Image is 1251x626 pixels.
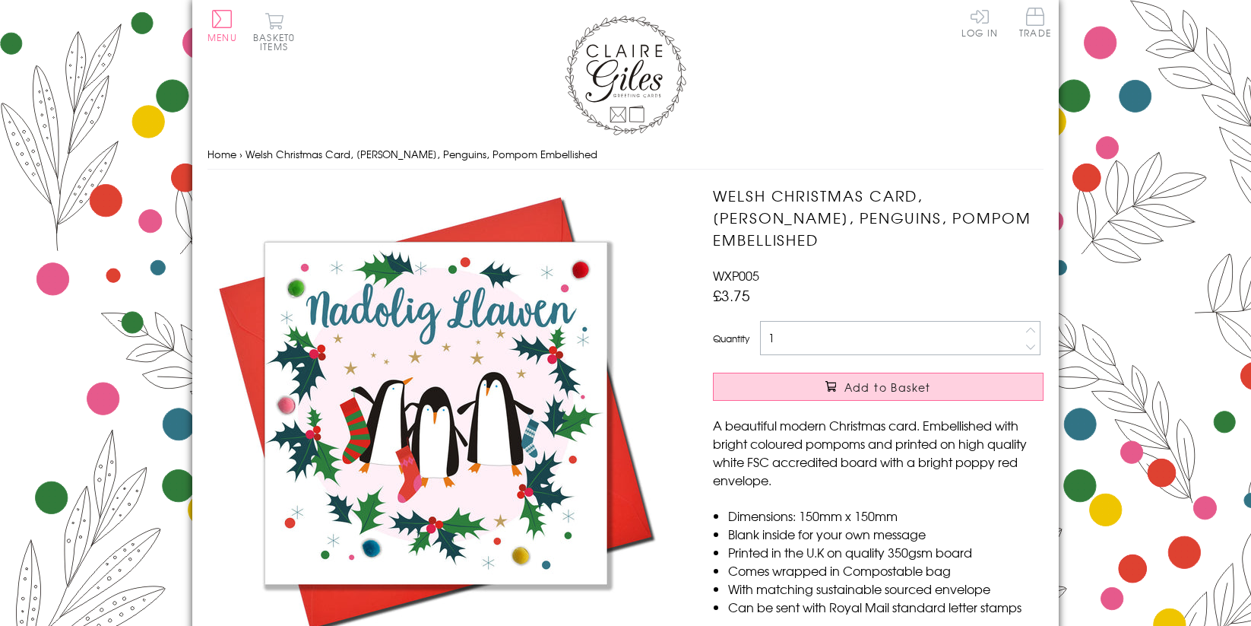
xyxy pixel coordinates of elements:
[713,284,750,306] span: £3.75
[713,416,1044,489] p: A beautiful modern Christmas card. Embellished with bright coloured pompoms and printed on high q...
[728,598,1044,616] li: Can be sent with Royal Mail standard letter stamps
[961,8,998,37] a: Log In
[260,30,295,53] span: 0 items
[1019,8,1051,37] span: Trade
[713,373,1044,401] button: Add to Basket
[207,10,237,42] button: Menu
[844,380,931,395] span: Add to Basket
[728,525,1044,543] li: Blank inside for your own message
[728,561,1044,580] li: Comes wrapped in Compostable bag
[713,332,749,345] label: Quantity
[713,185,1044,250] h1: Welsh Christmas Card, [PERSON_NAME], Penguins, Pompom Embellished
[1019,8,1051,40] a: Trade
[207,147,236,161] a: Home
[713,266,759,284] span: WXP005
[239,147,242,161] span: ›
[728,580,1044,598] li: With matching sustainable sourced envelope
[245,147,597,161] span: Welsh Christmas Card, [PERSON_NAME], Penguins, Pompom Embellished
[565,15,686,135] img: Claire Giles Greetings Cards
[728,507,1044,525] li: Dimensions: 150mm x 150mm
[253,12,295,51] button: Basket0 items
[207,30,237,44] span: Menu
[728,543,1044,561] li: Printed in the U.K on quality 350gsm board
[207,139,1044,170] nav: breadcrumbs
